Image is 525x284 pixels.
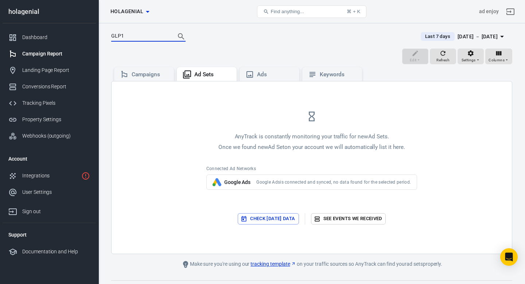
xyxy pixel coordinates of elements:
p: Once we found new Ad Set on your account we will automatically list it here. [206,143,417,151]
span: Connected Ad Networks [206,166,256,172]
a: User Settings [3,184,96,200]
a: Sign out [502,3,519,20]
button: Find anything...⌘ + K [257,5,366,18]
div: ⌘ + K [347,9,360,14]
a: Dashboard [3,29,96,46]
button: Last 7 days[DATE] － [DATE] [415,31,512,43]
div: Sign out [22,208,90,215]
span: Refresh [436,57,450,64]
a: Conversions Report [3,78,96,95]
div: Integrations [22,172,78,180]
div: Webhooks (outgoing) [22,132,90,140]
div: Campaigns [132,71,168,78]
a: Integrations [3,168,96,184]
span: Google Ads is connected and synced, no data found for the selected period. [256,179,411,185]
button: Search [172,28,190,45]
div: Tracking Pixels [22,99,90,107]
div: Campaign Report [22,50,90,58]
div: Make sure you're using our on your traffic sources so AnyTrack can find your ad sets properly. [148,260,476,269]
div: Open Intercom Messenger [500,248,518,266]
a: Campaign Report [3,46,96,62]
li: Support [3,226,96,243]
span: Find anything... [271,9,304,14]
svg: 3 networks not verified yet [81,172,90,180]
div: Property Settings [22,116,90,123]
div: Documentation and Help [22,248,90,256]
div: Account id: 80ocPmht [479,8,499,15]
button: Check [DATE] data [238,213,299,224]
button: holagenial [108,5,152,18]
input: Search... [111,32,170,41]
a: Property Settings [3,111,96,128]
a: Tracking Pixels [3,95,96,111]
span: holagenial [110,7,143,16]
button: Columns [485,49,512,65]
a: tracking template [250,260,296,268]
div: holagenial [3,8,96,15]
a: Sign out [3,200,96,220]
button: Settings [458,49,484,65]
span: Google Ads [224,179,251,186]
div: Dashboard [22,34,90,41]
button: Refresh [430,49,456,65]
div: Keywords [320,71,356,78]
div: Conversions Report [22,83,90,91]
div: Landing Page Report [22,66,90,74]
a: See events we received [311,213,386,224]
li: Account [3,150,96,168]
span: Settings [462,57,476,64]
div: User Settings [22,188,90,196]
div: Ads [257,71,293,78]
div: [DATE] － [DATE] [458,32,498,41]
a: Webhooks (outgoing) [3,128,96,144]
p: AnyTrack is constantly monitoring your traffic for new Ad Sets . [206,133,417,141]
span: Columns [489,57,505,64]
span: Last 7 days [422,33,453,40]
a: Landing Page Report [3,62,96,78]
div: Ad Sets [194,71,231,78]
